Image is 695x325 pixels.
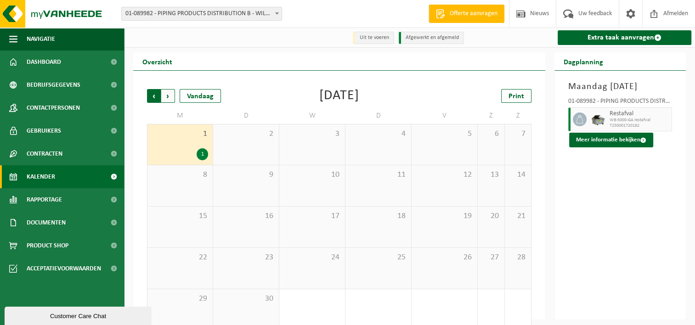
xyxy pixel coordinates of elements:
[122,7,282,20] span: 01-089982 - PIPING PRODUCTS DISTRIBUTION B - WILLEBROEK
[279,107,345,124] td: W
[152,211,208,221] span: 15
[591,112,605,126] img: WB-5000-GAL-GY-01
[569,133,653,147] button: Meer informatie bekijken
[399,32,464,44] li: Afgewerkt en afgemeld
[27,211,66,234] span: Documenten
[610,118,669,123] span: WB-5000-GA restafval
[447,9,500,18] span: Offerte aanvragen
[121,7,282,21] span: 01-089982 - PIPING PRODUCTS DISTRIBUTION B - WILLEBROEK
[568,80,672,94] h3: Maandag [DATE]
[478,107,505,124] td: Z
[350,170,407,180] span: 11
[27,165,55,188] span: Kalender
[213,107,279,124] td: D
[350,211,407,221] span: 18
[509,129,527,139] span: 7
[27,50,61,73] span: Dashboard
[27,28,55,50] span: Navigatie
[501,89,531,103] a: Print
[27,188,62,211] span: Rapportage
[350,252,407,263] span: 25
[568,98,672,107] div: 01-089982 - PIPING PRODUCTS DISTRIBUTION B - WILLEBROEK
[284,252,340,263] span: 24
[180,89,221,103] div: Vandaag
[509,252,527,263] span: 28
[147,107,213,124] td: M
[27,142,62,165] span: Contracten
[218,211,274,221] span: 16
[482,170,500,180] span: 13
[152,252,208,263] span: 22
[218,252,274,263] span: 23
[509,211,527,221] span: 21
[482,252,500,263] span: 27
[558,30,691,45] a: Extra taak aanvragen
[482,129,500,139] span: 6
[197,148,208,160] div: 1
[284,211,340,221] span: 17
[416,252,473,263] span: 26
[509,170,527,180] span: 14
[27,96,80,119] span: Contactpersonen
[147,89,161,103] span: Vorige
[133,52,181,70] h2: Overzicht
[416,170,473,180] span: 12
[482,211,500,221] span: 20
[554,52,612,70] h2: Dagplanning
[27,119,61,142] span: Gebruikers
[218,170,274,180] span: 9
[284,129,340,139] span: 3
[610,110,669,118] span: Restafval
[509,93,524,100] span: Print
[161,89,175,103] span: Volgende
[152,170,208,180] span: 8
[350,129,407,139] span: 4
[5,305,153,325] iframe: chat widget
[152,129,208,139] span: 1
[416,129,473,139] span: 5
[319,89,359,103] div: [DATE]
[27,257,101,280] span: Acceptatievoorwaarden
[27,73,80,96] span: Bedrijfsgegevens
[610,123,669,129] span: T250001720182
[416,211,473,221] span: 19
[412,107,478,124] td: V
[218,129,274,139] span: 2
[27,234,68,257] span: Product Shop
[345,107,412,124] td: D
[218,294,274,304] span: 30
[505,107,532,124] td: Z
[284,170,340,180] span: 10
[152,294,208,304] span: 29
[429,5,504,23] a: Offerte aanvragen
[353,32,394,44] li: Uit te voeren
